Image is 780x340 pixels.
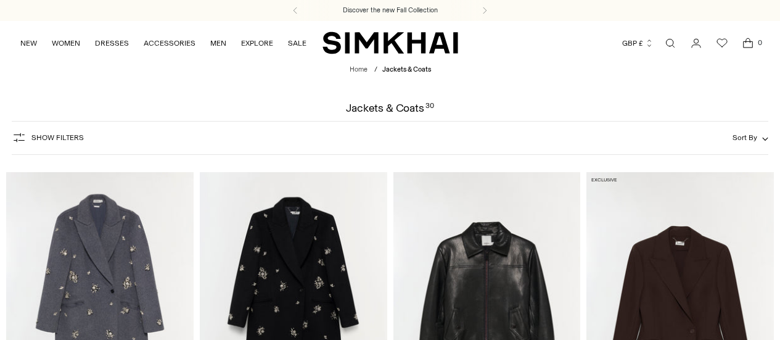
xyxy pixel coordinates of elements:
[12,128,84,147] button: Show Filters
[288,30,306,57] a: SALE
[710,31,734,56] a: Wishlist
[733,131,768,144] button: Sort By
[350,65,367,73] a: Home
[20,30,37,57] a: NEW
[346,102,434,114] h1: Jackets & Coats
[350,65,431,75] nav: breadcrumbs
[374,65,377,75] div: /
[736,31,760,56] a: Open cart modal
[144,30,195,57] a: ACCESSORIES
[343,6,438,15] a: Discover the new Fall Collection
[31,133,84,142] span: Show Filters
[322,31,458,55] a: SIMKHAI
[733,133,757,142] span: Sort By
[425,102,434,114] div: 30
[754,37,765,48] span: 0
[52,30,80,57] a: WOMEN
[95,30,129,57] a: DRESSES
[241,30,273,57] a: EXPLORE
[622,30,654,57] button: GBP £
[210,30,226,57] a: MEN
[658,31,683,56] a: Open search modal
[382,65,431,73] span: Jackets & Coats
[684,31,708,56] a: Go to the account page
